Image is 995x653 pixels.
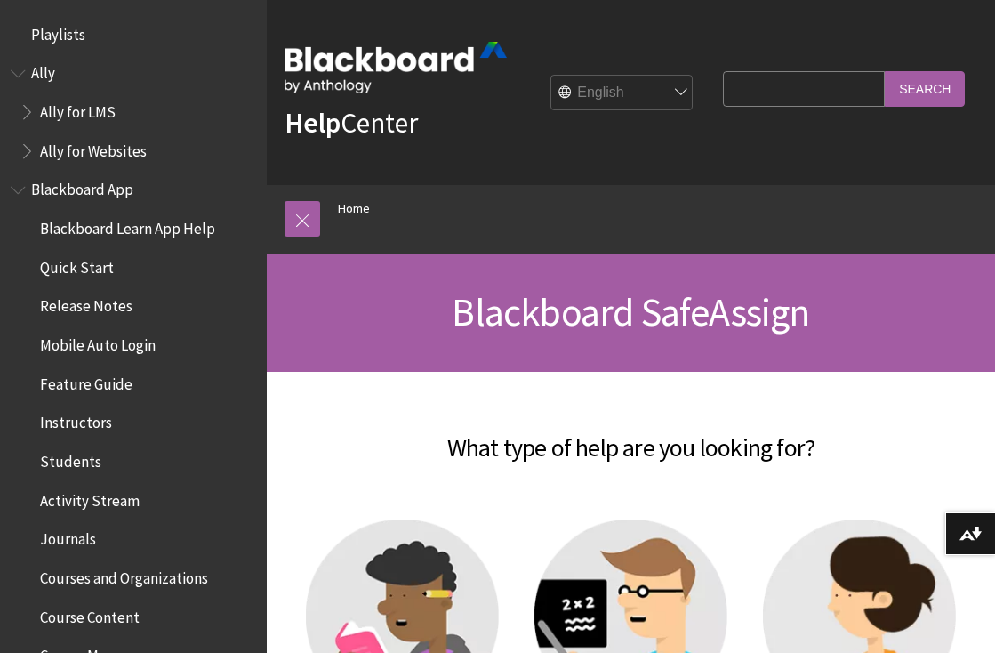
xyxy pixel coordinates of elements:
span: Course Content [40,602,140,626]
span: Instructors [40,408,112,432]
nav: Book outline for Playlists [11,20,256,50]
span: Courses and Organizations [40,563,208,587]
span: Playlists [31,20,85,44]
span: Blackboard Learn App Help [40,214,215,238]
h2: What type of help are you looking for? [285,407,977,466]
img: Blackboard by Anthology [285,42,507,93]
span: Feature Guide [40,369,132,393]
span: Journals [40,525,96,549]
span: Mobile Auto Login [40,330,156,354]
a: HelpCenter [285,105,418,141]
span: Ally for Websites [40,136,147,160]
span: Ally [31,59,55,83]
span: Blackboard App [31,175,133,199]
span: Students [40,447,101,471]
input: Search [885,71,965,106]
span: Quick Start [40,253,114,277]
span: Blackboard SafeAssign [452,287,809,336]
span: Activity Stream [40,486,140,510]
span: Ally for LMS [40,97,116,121]
select: Site Language Selector [551,76,694,111]
span: Release Notes [40,292,132,316]
nav: Book outline for Anthology Ally Help [11,59,256,166]
strong: Help [285,105,341,141]
a: Home [338,198,370,220]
